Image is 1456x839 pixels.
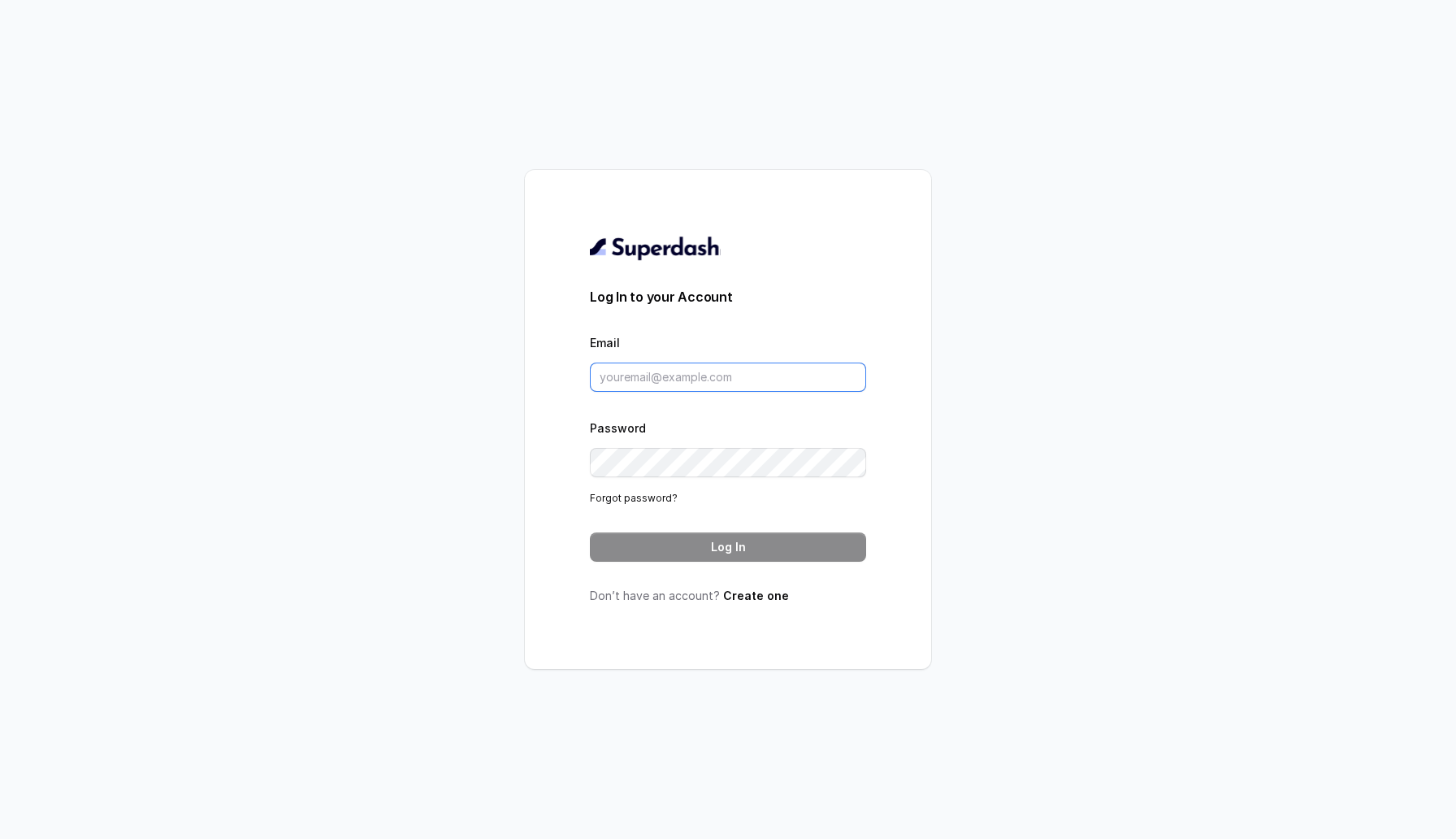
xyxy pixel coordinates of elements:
[723,589,789,602] a: Create one
[590,492,678,504] a: Forgot password?
[590,235,721,261] img: light.svg
[590,287,866,306] h3: Log In to your Account
[590,533,866,562] button: Log In
[590,336,620,350] label: Email
[590,588,866,604] p: Don’t have an account?
[590,421,646,435] label: Password
[590,363,866,392] input: youremail@example.com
